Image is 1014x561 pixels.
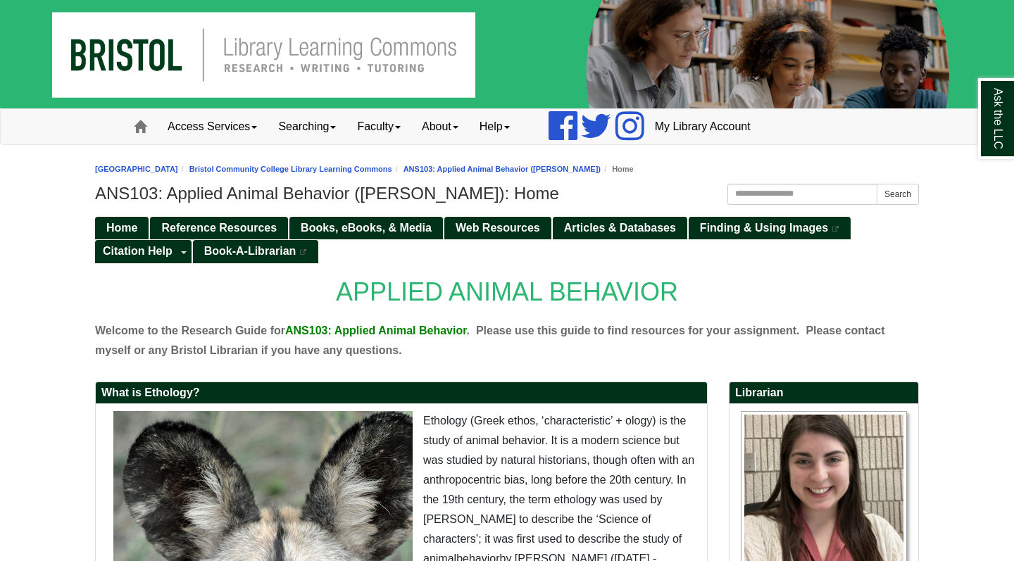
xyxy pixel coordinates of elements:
a: About [411,109,469,144]
span: . Please contact myself or any Bristol Librarian if you have any questions. [95,324,885,356]
span: Home [106,222,137,234]
i: This link opens in a new window [832,226,840,232]
span: Citation Help [103,245,173,257]
a: Bristol Community College Library Learning Commons [189,165,392,173]
span: Finding & Using Images [700,222,828,234]
a: Finding & Using Images [689,217,851,240]
span: Articles & Databases [564,222,676,234]
span: Book-A-Librarian [204,245,296,257]
a: Searching [268,109,346,144]
li: Home [601,163,634,176]
span: ANS103: Applied Animal Behavior [285,324,467,336]
h2: Librarian [730,382,918,404]
a: Access Services [157,109,268,144]
a: Help [469,109,520,144]
a: Home [95,217,149,240]
span: Web Resources [456,222,540,234]
a: My Library Account [644,109,761,144]
h1: ANS103: Applied Animal Behavior ([PERSON_NAME]): Home [95,184,919,203]
span: Books, eBooks, & Media [301,222,432,234]
a: Faculty [346,109,411,144]
span: . Please use this guide to find resources for your assignment [467,324,797,336]
i: This link opens in a new window [299,249,308,256]
a: [GEOGRAPHIC_DATA] [95,165,178,173]
nav: breadcrumb [95,163,919,176]
a: ANS103: Applied Animal Behavior ([PERSON_NAME]) [403,165,601,173]
a: Citation Help [95,240,177,263]
span: Welcome to the Research Guide for [95,324,285,336]
a: Articles & Databases [553,217,687,240]
span: APPLIED ANIMAL BEHAVIOR [336,277,678,306]
div: Guide Pages [95,215,919,263]
a: Web Resources [444,217,551,240]
a: Book-A-Librarian [193,240,319,263]
h2: What is Ethology? [96,382,707,404]
button: Search [877,184,919,205]
a: Books, eBooks, & Media [289,217,443,240]
span: Reference Resources [161,222,277,234]
a: Reference Resources [150,217,288,240]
